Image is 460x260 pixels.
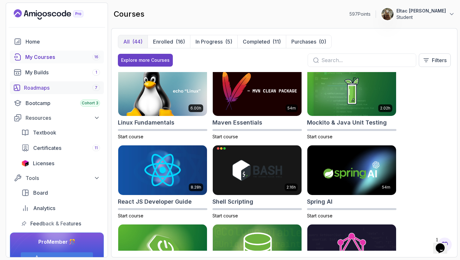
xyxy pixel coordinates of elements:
[237,35,286,48] button: Completed(11)
[123,38,130,45] p: All
[18,202,104,215] a: analytics
[307,213,333,218] span: Start course
[396,14,446,20] p: Student
[191,185,201,190] p: 8.28h
[132,38,142,45] div: (44)
[307,145,396,195] img: Spring AI card
[10,66,104,79] a: builds
[10,97,104,110] a: bootcamp
[10,51,104,63] a: courses
[82,101,98,106] span: Cohort 3
[118,54,173,67] button: Explore more Courses
[118,197,192,206] h2: React JS Developer Guide
[213,66,302,116] img: Maven Essentials card
[307,197,333,206] h2: Spring AI
[432,56,447,64] p: Filters
[286,35,331,48] button: Purchases(0)
[118,118,174,127] h2: Linux Fundamentals
[18,142,104,154] a: certificates
[33,159,54,167] span: Licenses
[190,35,237,48] button: In Progress(5)
[18,157,104,170] a: licenses
[225,38,232,45] div: (5)
[243,38,270,45] p: Completed
[33,189,48,197] span: Board
[419,53,451,67] button: Filters
[33,204,55,212] span: Analytics
[10,81,104,94] a: roadmaps
[381,8,455,20] button: user profile imageEltac [PERSON_NAME]Student
[118,145,207,195] img: React JS Developer Guide card
[212,213,238,218] span: Start course
[118,35,148,48] button: All(44)
[30,220,81,227] span: Feedback & Features
[321,56,411,64] input: Search...
[25,69,100,76] div: My Builds
[121,57,170,63] div: Explore more Courses
[118,134,143,139] span: Start course
[349,11,371,17] p: 597 Points
[195,38,223,45] p: In Progress
[18,126,104,139] a: textbook
[213,145,302,195] img: Shell Scripting card
[148,35,190,48] button: Enrolled(16)
[307,66,396,116] img: Mockito & Java Unit Testing card
[26,99,100,107] div: Bootcamp
[96,70,97,75] span: 1
[176,38,185,45] div: (16)
[95,85,97,90] span: 7
[272,38,281,45] div: (11)
[212,118,262,127] h2: Maven Essentials
[212,197,253,206] h2: Shell Scripting
[26,114,100,122] div: Resources
[14,9,98,20] a: Landing page
[287,106,296,111] p: 54m
[33,144,61,152] span: Certificates
[25,53,100,61] div: My Courses
[18,217,104,230] a: feedback
[287,185,296,190] p: 2.16h
[95,145,98,150] span: 11
[10,112,104,124] button: Resources
[10,35,104,48] a: home
[319,38,326,45] div: (0)
[26,38,100,45] div: Home
[433,234,454,254] iframe: chat widget
[190,106,201,111] p: 6.00h
[307,134,333,139] span: Start course
[10,172,104,184] button: Tools
[18,186,104,199] a: board
[24,84,100,92] div: Roadmaps
[291,38,316,45] p: Purchases
[153,38,173,45] p: Enrolled
[94,54,98,60] span: 16
[307,118,387,127] h2: Mockito & Java Unit Testing
[33,129,56,136] span: Textbook
[114,9,144,19] h2: courses
[118,66,207,116] img: Linux Fundamentals card
[118,213,143,218] span: Start course
[26,174,100,182] div: Tools
[381,8,394,20] img: user profile image
[396,8,446,14] p: Eltac [PERSON_NAME]
[21,160,29,167] img: jetbrains icon
[382,185,390,190] p: 54m
[212,134,238,139] span: Start course
[380,106,390,111] p: 2.02h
